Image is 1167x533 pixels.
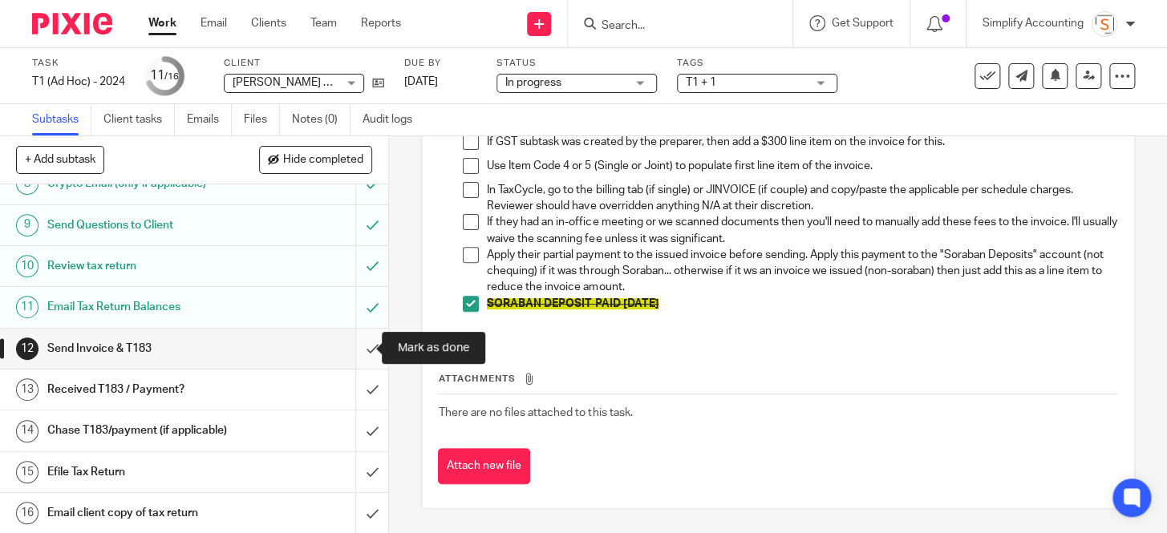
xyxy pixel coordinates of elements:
[47,254,242,278] h1: Review tax return
[16,461,38,483] div: 15
[32,57,125,70] label: Task
[47,295,242,319] h1: Email Tax Return Balances
[103,104,175,135] a: Client tasks
[47,213,242,237] h1: Send Questions to Client
[47,337,242,361] h1: Send Invoice & T183
[16,378,38,401] div: 13
[47,501,242,525] h1: Email client copy of tax return
[47,378,242,402] h1: Received T183 / Payment?
[259,146,372,173] button: Hide completed
[16,420,38,442] div: 14
[150,67,179,85] div: 11
[363,104,424,135] a: Audit logs
[686,77,716,88] span: T1 + 1
[404,76,438,87] span: [DATE]
[32,104,91,135] a: Subtasks
[438,448,530,484] button: Attach new file
[983,15,1084,31] p: Simplify Accounting
[16,146,104,173] button: + Add subtask
[148,15,176,31] a: Work
[439,407,632,418] span: There are no files attached to this task.
[439,374,516,383] span: Attachments
[47,460,242,484] h1: Efile Tax Return
[201,15,227,31] a: Email
[32,74,125,90] div: T1 (Ad Hoc) - 2024
[310,15,337,31] a: Team
[16,337,38,360] div: 12
[233,77,448,88] span: [PERSON_NAME] & [PERSON_NAME]-Blue
[487,158,1116,174] p: Use Item Code 4 or 5 (Single or Joint) to populate first line item of the invoice.
[16,172,38,195] div: 8
[496,57,657,70] label: Status
[292,104,351,135] a: Notes (0)
[487,134,1116,150] p: If GST subtask was created by the preparer, then add a $300 line item on the invoice for this.
[244,104,280,135] a: Files
[187,104,232,135] a: Emails
[404,57,476,70] label: Due by
[16,502,38,524] div: 16
[487,182,1116,215] p: In TaxCycle, go to the billing tab (if single) or JINVOICE (if couple) and copy/paste the applica...
[47,172,242,196] h1: Crypto Email (only if applicable)
[361,15,401,31] a: Reports
[251,15,286,31] a: Clients
[1092,11,1117,37] img: Screenshot%202023-11-29%20141159.png
[224,57,384,70] label: Client
[677,57,837,70] label: Tags
[16,296,38,318] div: 11
[487,298,658,309] span: SORABAN DEPOSIT PAID [DATE]
[832,18,893,29] span: Get Support
[16,255,38,277] div: 10
[32,13,112,34] img: Pixie
[164,72,179,81] small: /16
[487,214,1116,247] p: If they had an in-office meeting or we scanned documents then you'll need to manually add these f...
[16,214,38,236] div: 9
[487,247,1116,296] p: Apply their partial payment to the issued invoice before sending. Apply this payment to the "Sora...
[505,77,561,88] span: In progress
[600,19,744,34] input: Search
[47,418,242,442] h1: Chase T183/payment (if applicable)
[283,154,363,167] span: Hide completed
